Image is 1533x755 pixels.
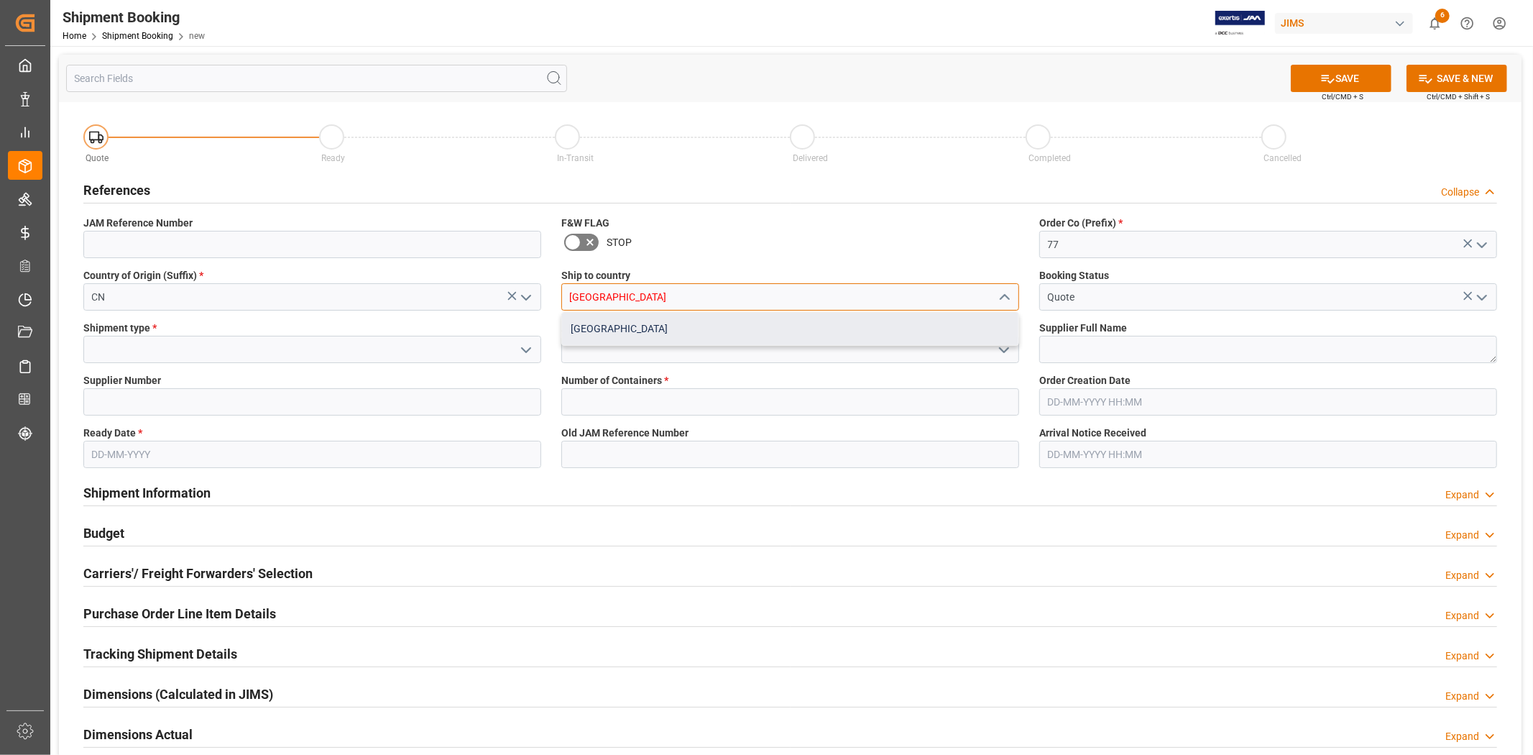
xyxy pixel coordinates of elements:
span: Number of Containers [561,373,668,388]
button: open menu [515,339,536,361]
span: 6 [1435,9,1450,23]
button: SAVE & NEW [1407,65,1507,92]
span: Order Creation Date [1039,373,1131,388]
h2: Budget [83,523,124,543]
span: Country of Origin (Suffix) [83,268,203,283]
div: Expand [1445,649,1479,664]
h2: Dimensions (Calculated in JIMS) [83,685,273,704]
div: Expand [1445,488,1479,503]
span: In-Transit [557,153,594,163]
span: Arrival Notice Received [1039,426,1146,441]
input: Search Fields [66,65,567,92]
span: Order Co (Prefix) [1039,216,1123,231]
span: Ctrl/CMD + Shift + S [1427,91,1490,102]
a: Shipment Booking [102,31,173,41]
span: Shipment type [83,321,157,336]
button: SAVE [1291,65,1391,92]
span: Ship to country [561,268,630,283]
div: Collapse [1441,185,1479,200]
a: Home [63,31,86,41]
div: [GEOGRAPHIC_DATA] [562,313,1018,345]
button: open menu [515,286,536,308]
input: Type to search/select [83,283,541,311]
span: Cancelled [1264,153,1302,163]
span: Delivered [793,153,828,163]
span: Supplier Number [83,373,161,388]
div: Shipment Booking [63,6,205,28]
div: Expand [1445,608,1479,623]
span: STOP [607,235,632,250]
input: DD-MM-YYYY HH:MM [1039,441,1497,468]
button: show 6 new notifications [1419,7,1451,40]
input: DD-MM-YYYY [83,441,541,468]
input: DD-MM-YYYY HH:MM [1039,388,1497,416]
div: JIMS [1275,13,1413,34]
div: Expand [1445,528,1479,543]
span: Completed [1028,153,1071,163]
img: Exertis%20JAM%20-%20Email%20Logo.jpg_1722504956.jpg [1215,11,1265,36]
span: JAM Reference Number [83,216,193,231]
h2: Carriers'/ Freight Forwarders' Selection [83,564,313,583]
span: Ctrl/CMD + S [1322,91,1363,102]
span: Old JAM Reference Number [561,426,689,441]
button: open menu [1470,286,1492,308]
div: Expand [1445,689,1479,704]
button: close menu [993,286,1014,308]
span: Booking Status [1039,268,1109,283]
div: Expand [1445,729,1479,744]
button: open menu [993,339,1014,361]
h2: Dimensions Actual [83,725,193,744]
button: open menu [1470,234,1492,256]
span: Ready [321,153,345,163]
span: Quote [86,153,109,163]
h2: Tracking Shipment Details [83,644,237,664]
button: JIMS [1275,9,1419,37]
h2: References [83,180,150,200]
span: F&W FLAG [561,216,609,231]
div: Expand [1445,568,1479,583]
h2: Purchase Order Line Item Details [83,604,276,623]
button: Help Center [1451,7,1483,40]
span: Supplier Full Name [1039,321,1127,336]
span: Ready Date [83,426,142,441]
h2: Shipment Information [83,483,211,503]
